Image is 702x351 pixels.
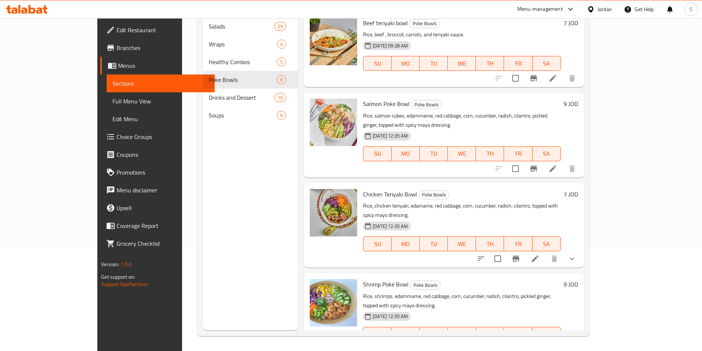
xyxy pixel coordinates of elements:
div: Wraps [209,40,277,49]
div: Poke Bowls6 [203,71,298,89]
img: Beef teriyaki bowl [310,18,357,65]
div: items [274,22,286,31]
div: Poke Bowls [411,100,442,109]
p: Rice, salmon cubes, edammame, red cabbage, corn, cucumber, radish, cilantro, pickled ginger, topp... [363,111,560,130]
button: Branch-specific-item [525,160,543,178]
span: Drinks and Dessert [209,93,274,102]
span: Upsell [117,203,209,212]
button: TH [476,236,504,251]
button: Branch-specific-item [525,69,543,87]
span: 10 [275,94,286,101]
span: SA [535,329,558,340]
span: TH [479,58,501,69]
button: TU [420,146,448,161]
a: Branches [100,39,215,57]
nav: Menu sections [203,14,298,127]
button: Branch-specific-item [507,250,525,268]
span: S [689,5,692,13]
button: FR [504,146,532,161]
div: Poke Bowls [410,281,441,289]
span: TH [479,239,501,249]
div: Drinks and Dessert10 [203,89,298,106]
button: SA [533,146,561,161]
h6: 7 JOD [564,18,578,28]
div: items [277,40,286,49]
span: 5 [277,59,286,66]
span: Poke Bowls [410,19,440,28]
button: SA [533,327,561,342]
a: Edit menu item [548,74,557,83]
button: WE [448,146,476,161]
span: Shrimp Poke Bowl [363,279,409,290]
span: TU [423,58,445,69]
span: MO [394,329,417,340]
span: Beef teriyaki bowl [363,17,408,29]
button: TU [420,327,448,342]
div: Menu-management [517,5,563,14]
span: TU [423,148,445,159]
span: 6 [277,112,286,119]
span: Soups [209,111,277,120]
button: WE [448,236,476,251]
span: SU [366,148,389,159]
span: TH [479,329,501,340]
span: [DATE] 12:35 AM [370,223,411,230]
div: items [274,93,286,102]
a: Upsell [100,199,215,217]
div: Jordan [598,5,612,13]
svg: Show Choices [568,254,577,263]
span: 4 [277,41,286,48]
button: FR [504,56,532,71]
h6: 9 JOD [564,279,578,289]
span: FR [507,239,529,249]
button: TH [476,146,504,161]
a: Edit menu item [548,164,557,173]
span: Promotions [117,168,209,177]
a: Coupons [100,146,215,163]
a: Support.OpsPlatform [101,279,148,289]
span: Coverage Report [117,221,209,230]
span: [DATE] 09:28 AM [370,42,411,49]
span: SA [535,148,558,159]
span: [DATE] 12:35 AM [370,132,411,139]
span: WE [451,148,473,159]
button: MO [392,327,420,342]
a: Edit Menu [107,110,215,128]
button: TH [476,327,504,342]
span: TU [423,239,445,249]
a: Edit Restaurant [100,21,215,39]
p: Rice, chicken teriyaki, edamame, red cabbage, corn, cucumber, radish, cilantro, topped with spicy... [363,201,560,220]
span: Select to update [490,251,505,266]
span: SU [366,329,389,340]
p: Rice, shrimps, edammame, red cabbage, corn, cucumber, radish, cilantro, pickled ginger, topped wi... [363,292,560,310]
span: SU [366,239,389,249]
span: WE [451,239,473,249]
div: items [277,111,286,120]
a: Menus [100,57,215,74]
span: SA [535,58,558,69]
button: MO [392,146,420,161]
div: Healthy Combos5 [203,53,298,71]
button: SU [363,327,392,342]
button: TH [476,56,504,71]
span: Healthy Combos [209,57,277,66]
span: SA [535,239,558,249]
span: 29 [275,23,286,30]
span: [DATE] 12:35 AM [370,313,411,320]
button: SA [533,56,561,71]
a: Promotions [100,163,215,181]
span: Salads [209,22,274,31]
span: Poke Bowls [412,100,441,109]
h6: 7 JOD [564,189,578,199]
p: Rice, beef , broccoli, carrots, and teriyaki sauce. [363,30,560,39]
span: Poke Bowls [410,281,440,289]
h6: 9 JOD [564,99,578,109]
img: Salmon Poke Bowl [310,99,357,146]
a: Grocery Checklist [100,235,215,252]
span: Poke Bowls [209,75,277,84]
span: 1.0.0 [121,259,132,269]
span: Coupons [117,150,209,159]
span: FR [507,329,529,340]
